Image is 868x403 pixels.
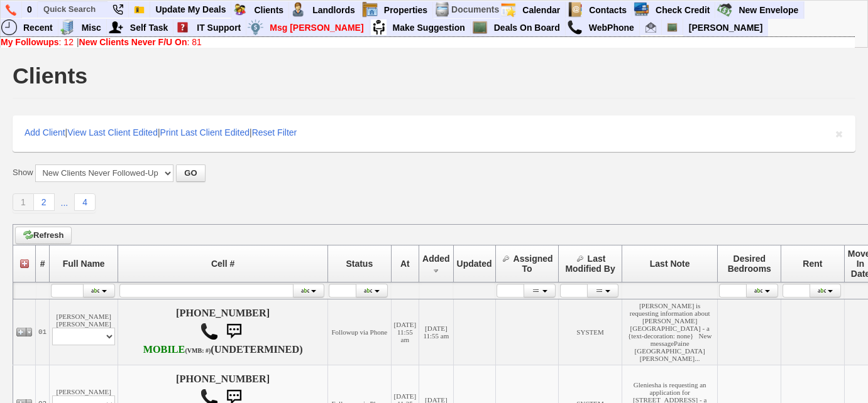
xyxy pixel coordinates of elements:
a: Calendar [517,2,566,18]
img: appt_icon.png [500,2,516,18]
a: IT Support [192,19,246,36]
a: Make Suggestion [388,19,471,36]
img: help2.png [175,19,190,35]
font: Msg [PERSON_NAME] [270,23,363,33]
img: landlord.png [290,2,306,18]
img: myadd.png [108,19,124,35]
button: GO [176,164,205,182]
img: phone22.png [113,4,123,15]
font: MOBILE [143,344,185,355]
div: | [1,37,855,47]
a: Deals On Board [489,19,566,36]
a: Msg [PERSON_NAME] [265,19,369,36]
a: [PERSON_NAME] [684,19,767,36]
a: 1 [13,193,34,211]
img: Bookmark.png [134,4,145,15]
a: Refresh [15,227,72,244]
h4: [PHONE_NUMBER] (UNDETERMINED) [121,308,325,357]
a: Update My Deals [150,1,231,18]
span: Assigned To [514,254,553,274]
span: Full Name [63,259,105,269]
a: Properties [379,2,433,18]
a: New Envelope [733,2,804,18]
a: 0 [22,1,38,18]
img: chalkboard.png [472,19,488,35]
img: Renata@HomeSweetHomeProperties.com [646,22,656,33]
img: gmoney.png [717,2,732,18]
div: | | | [13,116,855,152]
img: money.png [248,19,263,35]
span: Last Modified By [565,254,615,274]
a: New Clients Never F/U On: 81 [79,37,202,47]
img: call.png [200,322,219,341]
img: phone.png [6,4,16,16]
input: Quick Search [38,1,107,17]
img: recent.png [1,19,17,35]
td: SYSTEM [559,299,622,365]
span: Added [422,254,450,264]
span: Updated [457,259,492,269]
img: creditreport.png [634,2,649,18]
label: Show [13,167,33,178]
th: # [36,245,50,282]
td: [PERSON_NAME] [PERSON_NAME] [50,299,118,365]
span: Cell # [211,259,234,269]
a: WebPhone [584,19,640,36]
a: View Last Client Edited [67,127,158,137]
img: call.png [567,19,583,35]
a: Check Credit [651,2,715,18]
a: Misc [77,19,107,36]
span: At [400,259,410,269]
img: contact.png [567,2,583,18]
span: Desired Bedrooms [728,254,771,274]
a: Add Client [25,127,65,137]
td: [DATE] 11:55 am [419,299,454,365]
img: clients.png [232,2,248,18]
td: [DATE] 11:55 am [391,299,419,365]
a: Clients [249,2,289,18]
a: Contacts [584,2,632,18]
img: docs.png [434,2,450,18]
b: My Followups [1,37,59,47]
a: 2 [34,193,55,211]
img: officebldg.png [60,19,75,35]
span: Last Note [650,259,690,269]
td: [PERSON_NAME] is requesting information about [PERSON_NAME][GEOGRAPHIC_DATA] - a {text-decoration... [622,299,718,365]
b: T-Mobile USA, Inc. [143,344,211,355]
span: Status [346,259,373,269]
a: Landlords [307,2,361,18]
td: Documents [451,1,500,18]
a: Print Last Client Edited [160,127,250,137]
a: Self Task [125,19,173,36]
a: ... [55,195,75,211]
img: properties.png [362,2,378,18]
td: Followup via Phone [327,299,391,365]
img: su2.jpg [371,19,387,35]
td: 01 [36,299,50,365]
font: (VMB: #) [185,347,211,354]
a: Reset Filter [252,127,297,137]
a: Recent [18,19,58,36]
h1: Clients [13,65,87,87]
img: sms.png [221,319,246,344]
a: 4 [74,193,96,211]
b: New Clients Never F/U On [79,37,187,47]
img: chalkboard.png [667,22,678,33]
span: Rent [803,259,822,269]
a: My Followups: 12 [1,37,74,47]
